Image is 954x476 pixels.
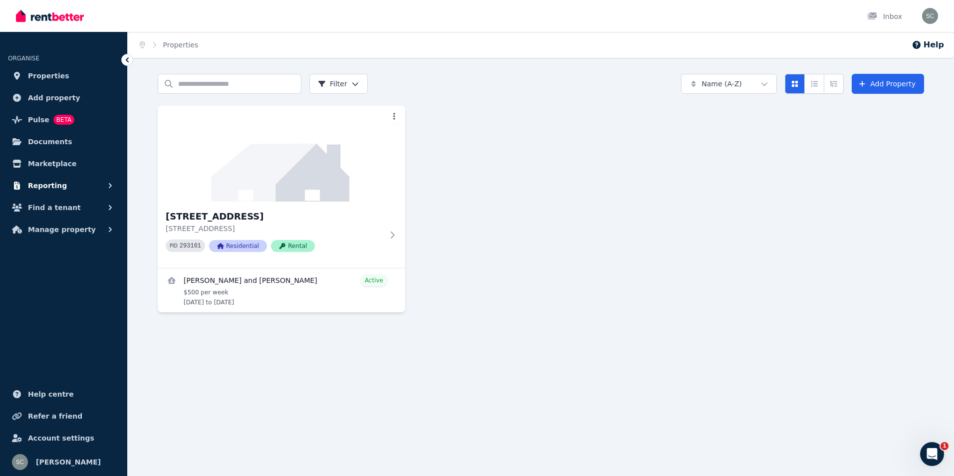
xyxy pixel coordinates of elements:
[12,454,28,470] img: Stephanie Conlon
[941,442,949,450] span: 1
[163,41,199,49] a: Properties
[28,410,82,422] span: Refer a friend
[166,224,383,234] p: [STREET_ADDRESS]
[702,79,742,89] span: Name (A-Z)
[8,66,119,86] a: Properties
[166,210,383,224] h3: [STREET_ADDRESS]
[53,115,74,125] span: BETA
[28,180,67,192] span: Reporting
[318,79,347,89] span: Filter
[28,70,69,82] span: Properties
[28,136,72,148] span: Documents
[8,132,119,152] a: Documents
[681,74,777,94] button: Name (A-Z)
[824,74,844,94] button: Expanded list view
[170,243,178,248] small: PID
[912,39,944,51] button: Help
[309,74,368,94] button: Filter
[8,88,119,108] a: Add property
[180,242,201,249] code: 293161
[8,220,119,239] button: Manage property
[28,114,49,126] span: Pulse
[387,110,401,124] button: More options
[158,268,405,312] a: View details for Paula Marie Krause and Abby Krause
[852,74,924,94] a: Add Property
[16,8,84,23] img: RentBetter
[804,74,824,94] button: Compact list view
[36,456,101,468] span: [PERSON_NAME]
[28,224,96,236] span: Manage property
[28,388,74,400] span: Help centre
[8,384,119,404] a: Help centre
[8,154,119,174] a: Marketplace
[28,432,94,444] span: Account settings
[8,176,119,196] button: Reporting
[8,428,119,448] a: Account settings
[8,406,119,426] a: Refer a friend
[8,198,119,218] button: Find a tenant
[8,55,39,62] span: ORGANISE
[922,8,938,24] img: Stephanie Conlon
[271,240,315,252] span: Rental
[28,92,80,104] span: Add property
[8,110,119,130] a: PulseBETA
[209,240,267,252] span: Residential
[785,74,805,94] button: Card view
[28,158,76,170] span: Marketplace
[785,74,844,94] div: View options
[920,442,944,466] iframe: Intercom live chat
[867,11,902,21] div: Inbox
[158,106,405,202] img: 6/12 Drayton Terrace, Wynnum
[28,202,81,214] span: Find a tenant
[128,32,210,58] nav: Breadcrumb
[158,106,405,268] a: 6/12 Drayton Terrace, Wynnum[STREET_ADDRESS][STREET_ADDRESS]PID 293161ResidentialRental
